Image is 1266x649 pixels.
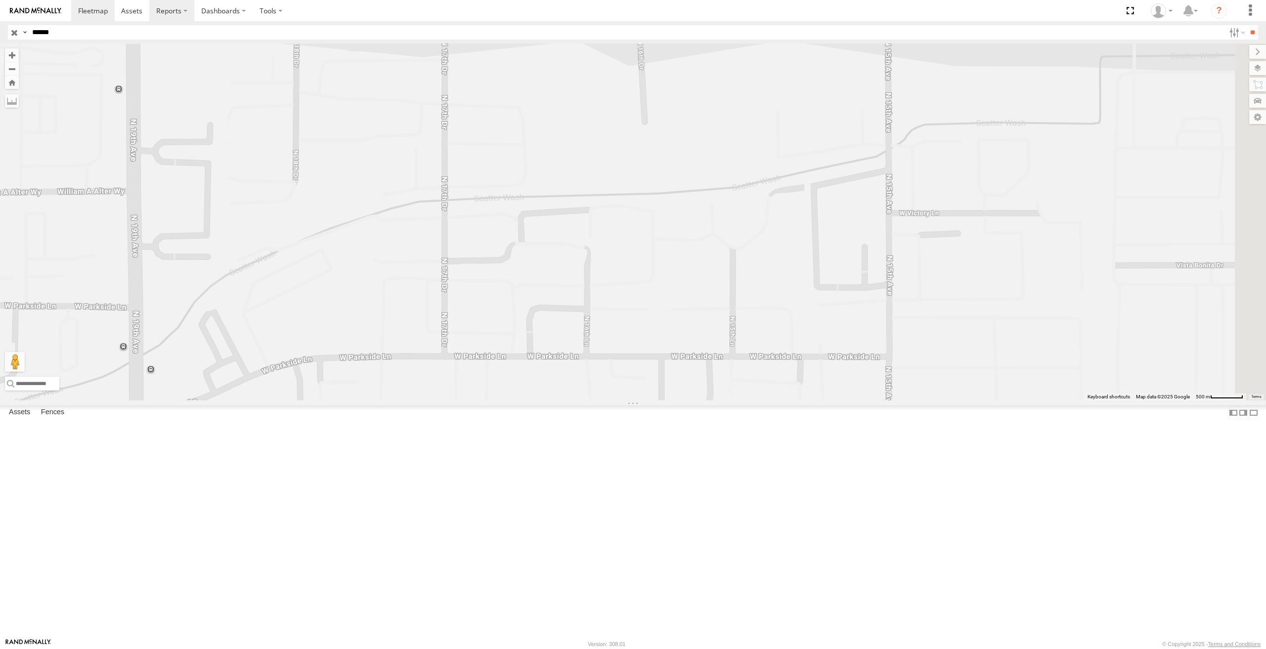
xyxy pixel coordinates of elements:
[1196,394,1210,399] span: 500 m
[5,62,19,76] button: Zoom out
[1211,3,1227,19] i: ?
[1249,405,1259,420] label: Hide Summary Table
[1249,110,1266,124] label: Map Settings
[1087,393,1130,400] button: Keyboard shortcuts
[5,76,19,89] button: Zoom Home
[21,25,29,40] label: Search Query
[1251,394,1262,398] a: Terms (opens in new tab)
[1208,641,1261,647] a: Terms and Conditions
[10,7,61,14] img: rand-logo.svg
[1147,3,1176,18] div: Zulema McIntosch
[1136,394,1190,399] span: Map data ©2025 Google
[1238,405,1248,420] label: Dock Summary Table to the Right
[5,352,25,372] button: Drag Pegman onto the map to open Street View
[36,406,69,420] label: Fences
[1228,405,1238,420] label: Dock Summary Table to the Left
[1225,25,1247,40] label: Search Filter Options
[5,639,51,649] a: Visit our Website
[5,94,19,108] label: Measure
[4,406,35,420] label: Assets
[1193,393,1246,400] button: Map Scale: 500 m per 63 pixels
[588,641,626,647] div: Version: 308.01
[5,48,19,62] button: Zoom in
[1162,641,1261,647] div: © Copyright 2025 -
